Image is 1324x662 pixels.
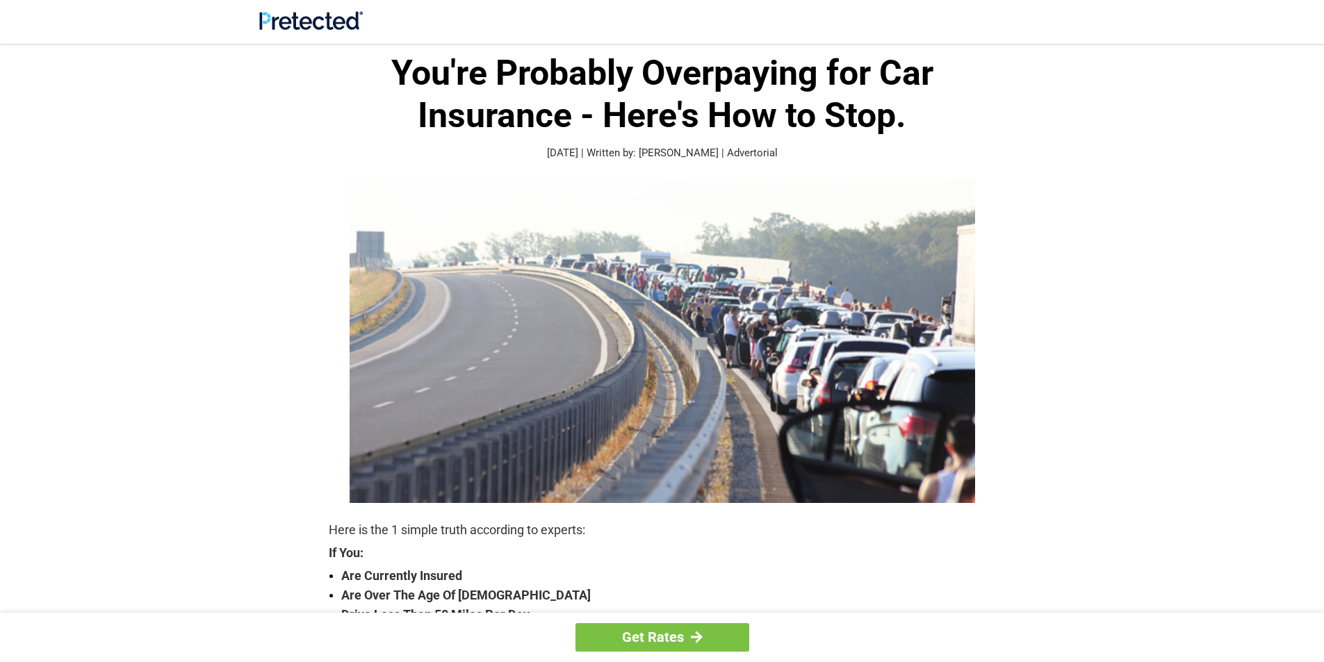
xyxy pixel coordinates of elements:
strong: Are Over The Age Of [DEMOGRAPHIC_DATA] [341,586,996,605]
strong: If You: [329,547,996,559]
a: Get Rates [575,623,749,652]
p: Here is the 1 simple truth according to experts: [329,520,996,540]
p: [DATE] | Written by: [PERSON_NAME] | Advertorial [329,145,996,161]
strong: Drive Less Than 50 Miles Per Day [341,605,996,624]
a: Site Logo [259,19,363,33]
img: Site Logo [259,11,363,30]
h1: You're Probably Overpaying for Car Insurance - Here's How to Stop. [329,52,996,137]
strong: Are Currently Insured [341,566,996,586]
